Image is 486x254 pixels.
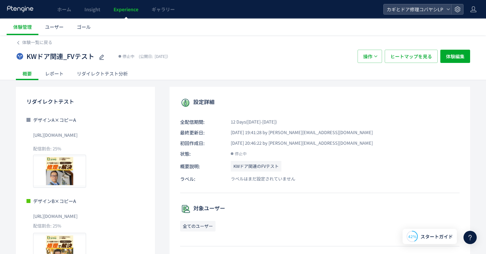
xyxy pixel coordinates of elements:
[45,24,64,30] span: ユーザー
[408,233,416,239] span: 42%
[33,117,76,123] span: デザインA×コピーA
[26,223,144,229] p: 配信割合: 25%
[180,129,223,136] span: 最終更新日:
[180,140,223,146] span: 初回作成日:
[446,50,464,63] span: 体験編集
[38,67,70,80] div: レポート
[77,24,91,30] span: ゴール
[440,50,470,63] button: 体験編集
[180,161,223,172] span: 概要説明:
[13,24,32,30] span: 体験管理
[363,50,372,63] span: 操作
[180,97,460,108] p: 設定詳細
[385,4,444,14] span: カギとドア修理コバヤシLP
[180,221,216,231] span: 全てのユーザー
[180,150,223,157] span: 状態:
[385,50,438,63] button: ヒートマップを見る
[223,176,295,182] span: ラベルはまだ設定されていません
[84,6,100,13] span: Insight
[22,39,52,45] span: 体験一覧に戻る
[223,140,373,146] span: [DATE] 20:46:22 by [PERSON_NAME][EMAIL_ADDRESS][DOMAIN_NAME]
[26,96,144,107] p: リダイレクトテスト
[152,6,175,13] span: ギャラリー
[16,67,38,80] div: 概要
[223,119,277,125] span: 12 Days([DATE]-[DATE])
[223,129,373,136] span: [DATE] 19:41:28 by [PERSON_NAME][EMAIL_ADDRESS][DOMAIN_NAME]
[420,233,453,240] span: スタートガイド
[137,53,170,59] span: [DATE]）
[70,67,134,80] div: リダイレクトテスト分析
[114,6,138,13] span: Experience
[33,146,144,152] p: 配信割合: 25%
[33,211,77,222] span: https://kagidoakobayashi.com/lp/cp/door-b/
[122,53,134,60] span: 停止中
[26,52,94,61] span: KWドア関連_FVテスト
[33,198,76,204] span: デザインB×コピーA
[231,161,281,172] p: KWドア関連のFVテスト
[358,50,382,63] button: 操作
[235,150,247,157] span: 停止中
[33,155,86,187] img: d33ce57e2b0cbfc78667d386f0104de11755650181430.jpeg
[180,176,223,182] span: ラベル:
[180,204,460,214] p: 対象ユーザー
[139,53,153,59] span: (公開日:
[33,130,77,140] span: https://kagidoakobayashi.com/lp/cp/door-a/
[390,50,432,63] span: ヒートマップを見る
[57,6,71,13] span: ホーム
[180,119,223,125] span: 全配信期間:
